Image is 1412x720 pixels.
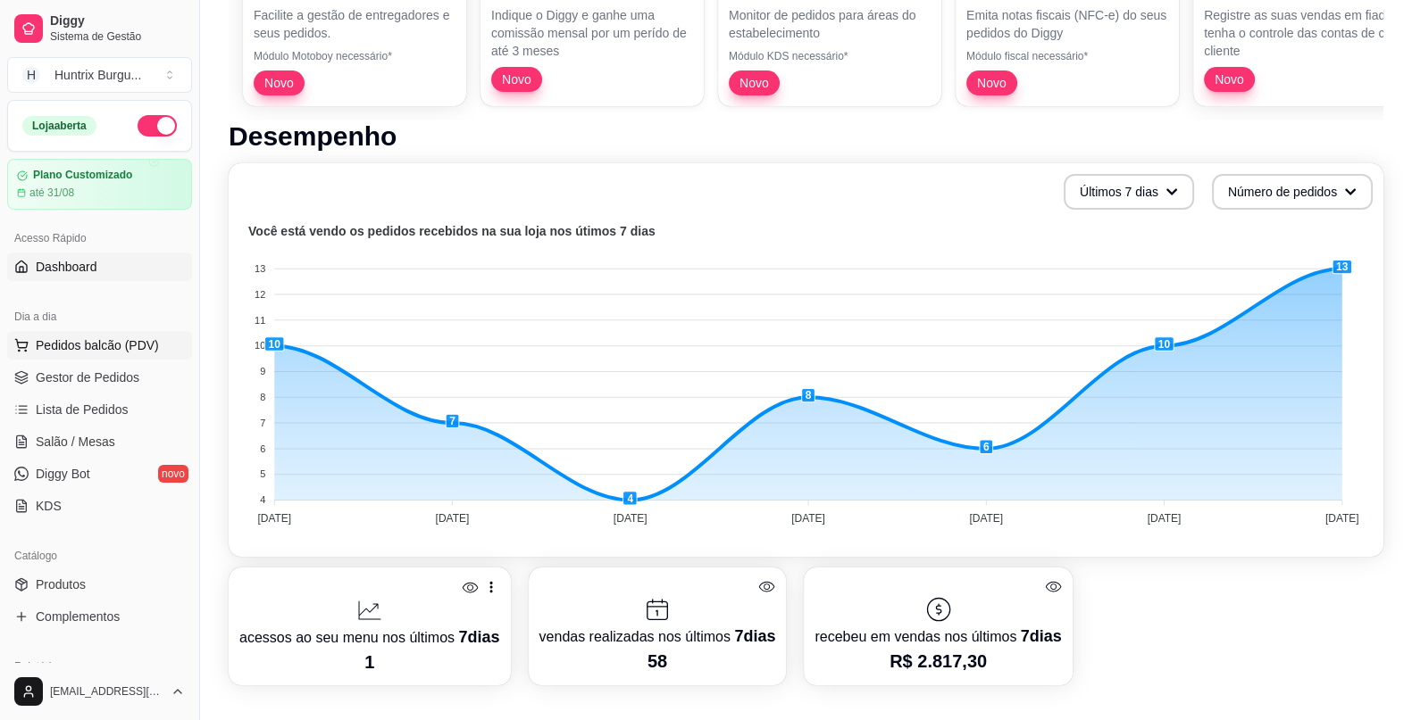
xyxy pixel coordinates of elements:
tspan: 6 [260,443,265,453]
button: Alterar Status [138,115,177,137]
span: Salão / Mesas [36,433,115,451]
span: Lista de Pedidos [36,401,129,418]
tspan: 10 [255,340,265,351]
p: Emita notas fiscais (NFC-e) do seus pedidos do Diggy [966,6,1168,42]
span: Sistema de Gestão [50,29,185,44]
p: Módulo KDS necessário* [729,49,931,63]
p: Módulo fiscal necessário* [966,49,1168,63]
p: 1 [239,650,500,674]
tspan: 5 [260,468,265,479]
tspan: [DATE] [1148,511,1182,524]
tspan: 4 [260,494,265,505]
div: Acesso Rápido [7,224,192,252]
article: até 31/08 [29,186,74,200]
p: vendas realizadas nos últimos [539,624,776,649]
span: Novo [495,70,539,88]
p: Módulo Motoboy necessário* [254,49,455,63]
span: Pedidos balcão (PDV) [36,336,159,354]
tspan: 9 [260,366,265,377]
tspan: [DATE] [791,511,825,524]
button: Pedidos balcão (PDV) [7,331,192,360]
span: Produtos [36,575,86,593]
a: Lista de Pedidos [7,395,192,424]
span: Relatórios [14,659,63,674]
p: acessos ao seu menu nos últimos [239,625,500,650]
a: Complementos [7,602,192,631]
p: Registre as suas vendas em fiado e tenha o controle das contas de cada cliente [1204,6,1406,60]
tspan: [DATE] [614,511,648,524]
span: Novo [1207,70,1251,88]
tspan: [DATE] [969,511,1003,524]
p: Monitor de pedidos para áreas do estabelecimento [729,6,931,42]
span: [EMAIL_ADDRESS][DOMAIN_NAME] [50,684,163,699]
div: Dia a dia [7,302,192,331]
p: Indique o Diggy e ganhe uma comissão mensal por um perído de até 3 meses [491,6,693,60]
tspan: 8 [260,392,265,402]
p: recebeu em vendas nos últimos [815,624,1061,649]
tspan: 11 [255,314,265,325]
tspan: [DATE] [1325,511,1359,524]
span: Dashboard [36,258,97,276]
a: Dashboard [7,252,192,281]
span: Novo [732,74,776,92]
text: Você está vendo os pedidos recebidos na sua loja nos útimos 7 dias [248,224,656,238]
tspan: [DATE] [257,511,291,524]
tspan: 7 [260,418,265,428]
span: 7 dias [1021,627,1062,645]
a: Diggy Botnovo [7,459,192,488]
a: Salão / Mesas [7,427,192,456]
span: Gestor de Pedidos [36,368,139,386]
span: Diggy [50,13,185,29]
span: 7 dias [734,627,775,645]
a: Produtos [7,570,192,599]
p: 58 [539,649,776,674]
button: Últimos 7 dias [1064,174,1194,210]
h1: Desempenho [229,120,1383,153]
div: Catálogo [7,542,192,570]
button: Select a team [7,57,192,93]
button: [EMAIL_ADDRESS][DOMAIN_NAME] [7,670,192,713]
span: Diggy Bot [36,465,90,483]
span: Complementos [36,608,120,625]
p: R$ 2.817,30 [815,649,1061,674]
tspan: [DATE] [436,511,470,524]
button: Número de pedidos [1212,174,1373,210]
tspan: 12 [255,289,265,300]
span: H [22,66,40,84]
span: KDS [36,497,62,515]
div: Loja aberta [22,116,96,136]
a: DiggySistema de Gestão [7,7,192,50]
a: Gestor de Pedidos [7,363,192,392]
div: Huntrix Burgu ... [54,66,141,84]
tspan: 13 [255,263,265,274]
span: Novo [257,74,301,92]
a: Plano Customizadoaté 31/08 [7,159,192,210]
article: Plano Customizado [33,169,132,182]
p: Facilite a gestão de entregadores e seus pedidos. [254,6,455,42]
a: KDS [7,492,192,520]
span: 7 dias [458,628,499,646]
span: Novo [970,74,1014,92]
